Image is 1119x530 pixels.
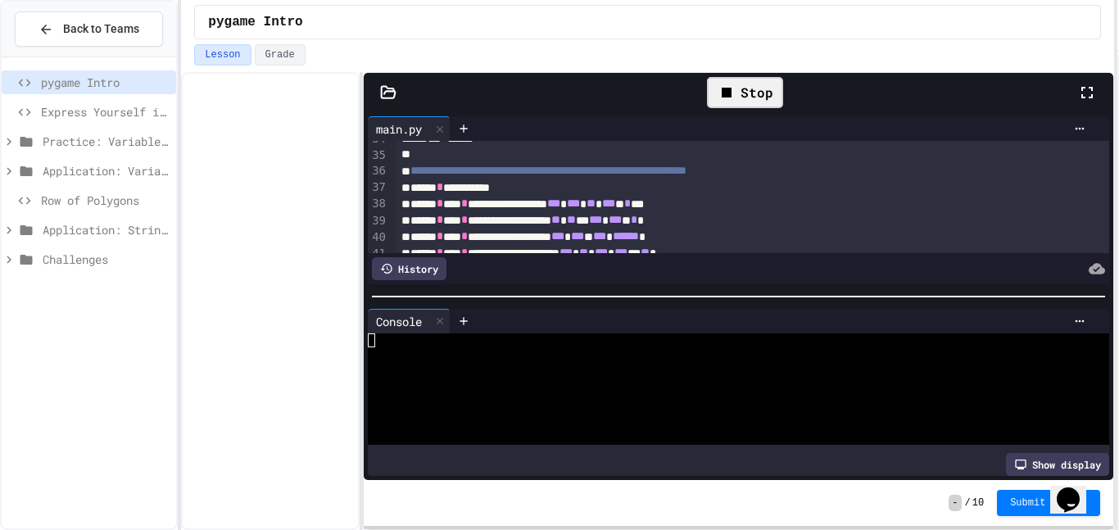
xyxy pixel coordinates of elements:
span: - [949,495,961,511]
span: Practice: Variables/Print [43,133,170,150]
div: 35 [368,147,388,164]
div: Show display [1006,453,1109,476]
span: Challenges [43,251,170,268]
span: Express Yourself in Python! [41,103,170,120]
div: 40 [368,229,388,246]
div: Console [368,313,430,330]
span: pygame Intro [41,74,170,91]
div: Console [368,309,451,333]
span: 10 [972,496,984,510]
button: Submit Answer [997,490,1100,516]
span: / [965,496,971,510]
button: Back to Teams [15,11,163,47]
button: Lesson [194,44,251,66]
button: Grade [255,44,306,66]
div: 37 [368,179,388,196]
span: Application: Variables/Print [43,162,170,179]
span: Submit Answer [1010,496,1087,510]
div: 39 [368,213,388,229]
div: main.py [368,120,430,138]
span: Row of Polygons [41,192,170,209]
div: Stop [707,77,783,108]
div: 38 [368,196,388,212]
span: Application: Strings, Inputs, Math [43,221,170,238]
div: 36 [368,163,388,179]
iframe: chat widget [1050,464,1103,514]
div: History [372,257,446,280]
span: Back to Teams [63,20,139,38]
div: main.py [368,116,451,141]
span: pygame Intro [208,12,302,32]
div: 41 [368,246,388,262]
